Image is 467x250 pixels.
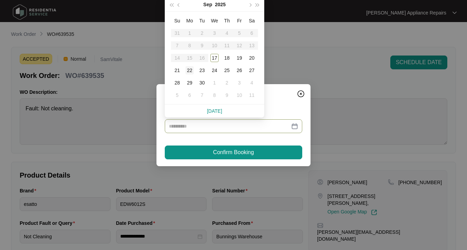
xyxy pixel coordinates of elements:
[208,14,221,27] th: We
[173,91,181,99] div: 5
[185,91,194,99] div: 6
[208,77,221,89] td: 2025-10-01
[248,66,256,74] div: 27
[233,89,246,101] td: 2025-10-10
[235,79,244,87] div: 3
[297,90,305,98] img: closeCircle
[183,77,196,89] td: 2025-09-29
[248,54,256,62] div: 20
[198,79,206,87] div: 30
[183,89,196,101] td: 2025-10-06
[171,89,183,101] td: 2025-10-05
[208,64,221,77] td: 2025-09-24
[185,79,194,87] div: 29
[173,79,181,87] div: 28
[171,14,183,27] th: Su
[295,88,306,99] button: Close
[171,64,183,77] td: 2025-09-21
[196,64,208,77] td: 2025-09-23
[165,146,302,159] button: Confirm Booking
[221,77,233,89] td: 2025-10-02
[173,66,181,74] div: 21
[235,91,244,99] div: 10
[235,66,244,74] div: 26
[213,148,254,157] span: Confirm Booking
[233,64,246,77] td: 2025-09-26
[185,66,194,74] div: 22
[208,89,221,101] td: 2025-10-08
[208,52,221,64] td: 2025-09-17
[223,91,231,99] div: 9
[210,66,219,74] div: 24
[183,64,196,77] td: 2025-09-22
[198,91,206,99] div: 7
[221,64,233,77] td: 2025-09-25
[248,79,256,87] div: 4
[210,54,219,62] div: 17
[235,54,244,62] div: 19
[169,122,290,130] input: Date
[246,89,258,101] td: 2025-10-11
[196,89,208,101] td: 2025-10-07
[221,89,233,101] td: 2025-10-09
[233,77,246,89] td: 2025-10-03
[246,77,258,89] td: 2025-10-04
[183,14,196,27] th: Mo
[171,77,183,89] td: 2025-09-28
[210,79,219,87] div: 1
[198,66,206,74] div: 23
[210,91,219,99] div: 8
[233,14,246,27] th: Fr
[223,79,231,87] div: 2
[196,77,208,89] td: 2025-09-30
[223,66,231,74] div: 25
[248,91,256,99] div: 11
[196,14,208,27] th: Tu
[221,14,233,27] th: Th
[233,52,246,64] td: 2025-09-19
[246,64,258,77] td: 2025-09-27
[223,54,231,62] div: 18
[221,52,233,64] td: 2025-09-18
[246,52,258,64] td: 2025-09-20
[246,14,258,27] th: Sa
[207,108,222,114] a: [DATE]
